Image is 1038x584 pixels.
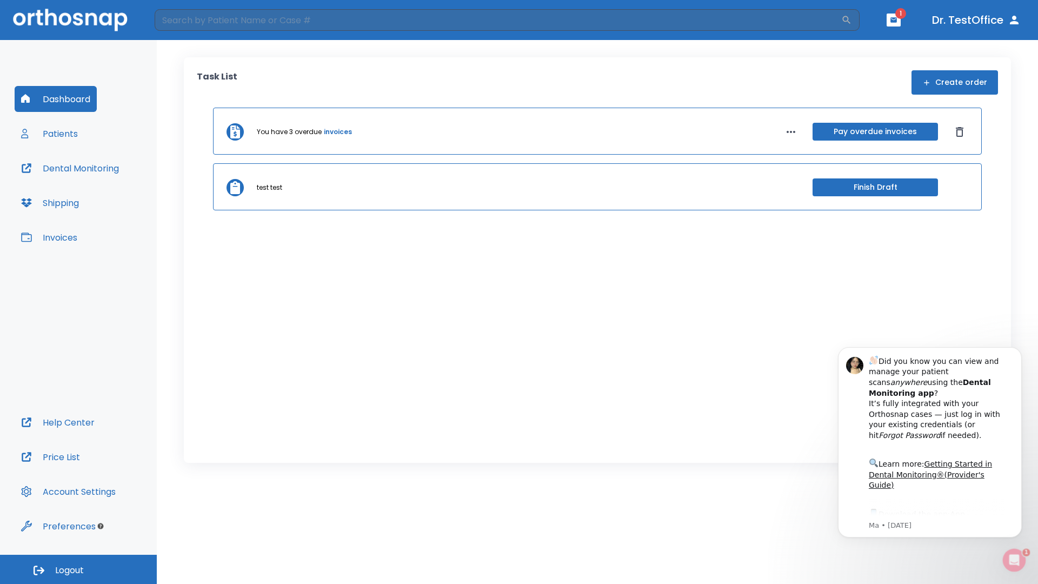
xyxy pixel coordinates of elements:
[15,121,84,147] button: Patients
[15,190,85,216] button: Shipping
[1023,547,1032,556] span: 1
[47,176,183,231] div: Download the app: | ​ Let us know if you need help getting started!
[15,155,125,181] button: Dental Monitoring
[895,8,906,19] span: 1
[928,10,1025,30] button: Dr. TestOffice
[1001,547,1027,573] iframe: Intercom live chat
[47,179,143,198] a: App Store
[15,513,102,539] button: Preferences
[47,190,183,200] p: Message from Ma, sent 2w ago
[55,565,84,576] span: Logout
[15,86,97,112] button: Dashboard
[911,70,998,95] button: Create order
[15,409,101,435] button: Help Center
[813,123,938,141] button: Pay overdue invoices
[197,70,237,95] p: Task List
[822,331,1038,555] iframe: Intercom notifications message
[324,127,352,137] a: invoices
[257,127,322,137] p: You have 3 overdue
[13,9,128,31] img: Orthosnap
[183,23,192,32] button: Dismiss notification
[813,178,938,196] button: Finish Draft
[96,521,105,531] div: Tooltip anchor
[15,444,86,470] button: Price List
[15,224,84,250] button: Invoices
[15,479,122,505] button: Account Settings
[951,123,968,141] button: Dismiss
[257,183,282,193] p: test test
[155,9,841,31] input: Search by Patient Name or Case #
